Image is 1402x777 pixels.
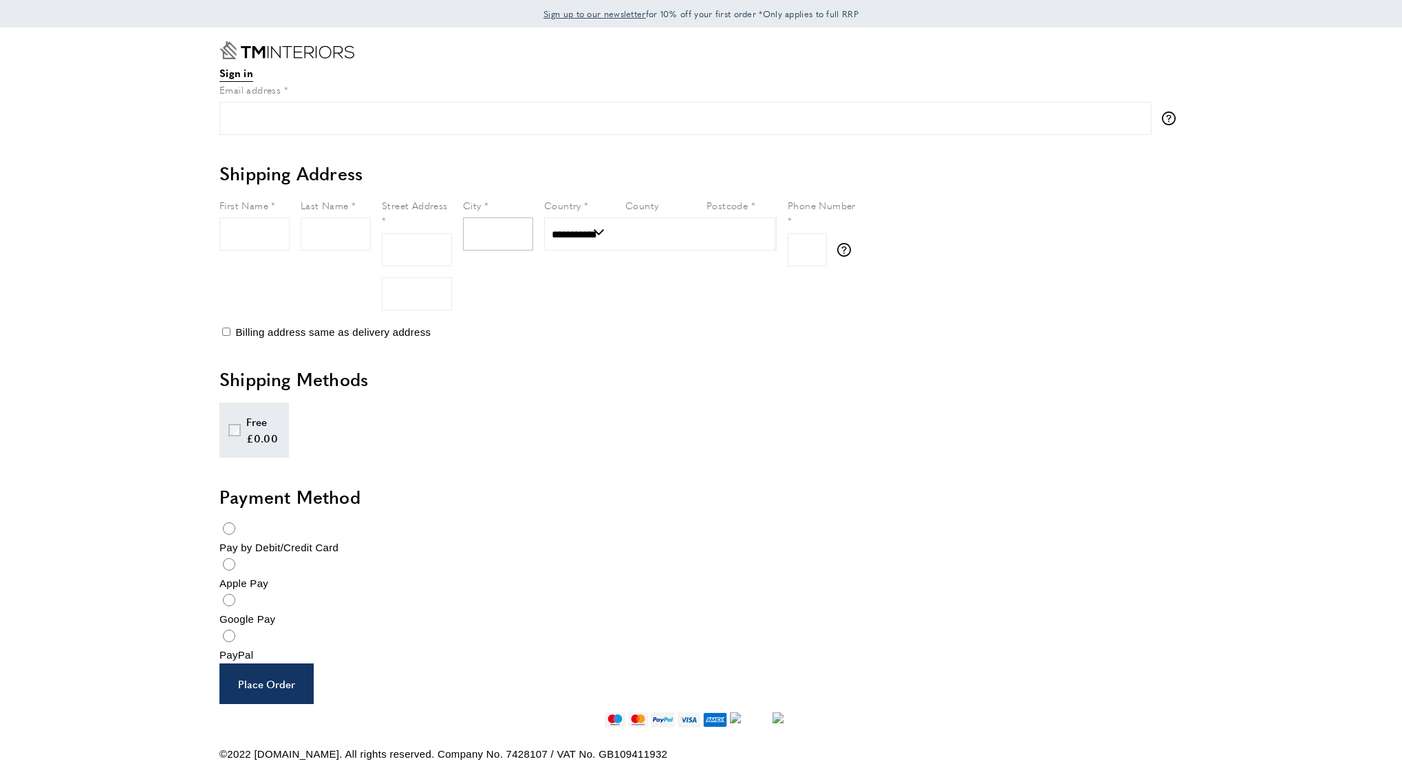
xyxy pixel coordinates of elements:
[463,198,482,212] span: City
[605,712,625,727] img: maestro
[219,161,1183,186] h2: Shipping Address
[219,611,1183,628] div: Google Pay
[219,663,314,704] button: Place Order
[222,328,230,336] input: Billing address same as delivery address
[543,8,646,20] span: Sign up to our newsletter
[219,367,1183,392] h2: Shipping Methods
[703,712,727,727] img: american-express
[301,198,349,212] span: Last Name
[651,712,675,727] img: paypal
[219,83,281,96] span: Email address
[730,712,770,727] img: discover
[219,647,1183,663] div: PayPal
[219,65,253,82] a: Sign in
[219,41,354,59] a: Go to Home page
[1162,111,1183,125] button: More information
[246,430,279,447] div: £0.00
[773,712,797,727] img: jcb
[246,414,279,430] div: Free
[628,712,648,727] img: mastercard
[219,748,667,760] span: ©2022 [DOMAIN_NAME]. All rights reserved. Company No. 7428107 / VAT No. GB109411932
[543,7,646,21] a: Sign up to our newsletter
[235,326,431,338] span: Billing address same as delivery address
[543,8,859,20] span: for 10% off your first order *Only applies to full RRP
[219,198,268,212] span: First Name
[707,198,748,212] span: Postcode
[625,198,658,212] span: County
[678,712,700,727] img: visa
[788,198,856,212] span: Phone Number
[219,575,1183,592] div: Apple Pay
[219,540,1183,556] div: Pay by Debit/Credit Card
[837,243,858,257] button: More information
[544,198,581,212] span: Country
[219,485,1183,509] h2: Payment Method
[382,198,448,212] span: Street Address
